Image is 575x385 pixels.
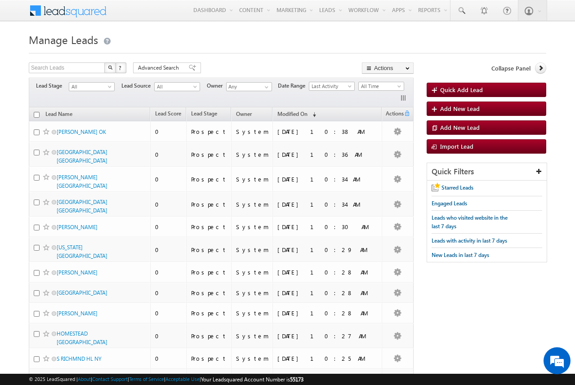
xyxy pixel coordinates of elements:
[29,375,303,384] span: © 2025 LeadSquared | | | | |
[187,109,222,120] a: Lead Stage
[277,128,378,136] div: [DATE] 10:38 AM
[155,332,182,340] div: 0
[309,82,352,90] span: Last Activity
[427,163,547,181] div: Quick Filters
[236,223,269,231] div: System
[155,150,182,159] div: 0
[358,82,404,91] a: All Time
[57,244,107,259] a: [US_STATE] [GEOGRAPHIC_DATA]
[191,175,227,183] div: Prospect
[69,82,115,91] a: All
[277,111,308,117] span: Modified On
[260,83,271,92] a: Show All Items
[277,246,378,254] div: [DATE] 10:29 AM
[277,175,378,183] div: [DATE] 10:34 AM
[236,175,269,183] div: System
[277,332,378,340] div: [DATE] 10:27 AM
[155,309,182,317] div: 0
[57,128,106,135] a: [PERSON_NAME] OK
[155,175,182,183] div: 0
[155,246,182,254] div: 0
[57,149,107,164] a: [GEOGRAPHIC_DATA] [GEOGRAPHIC_DATA]
[155,354,182,363] div: 0
[277,268,378,276] div: [DATE] 10:28 AM
[278,82,309,90] span: Date Range
[236,128,269,136] div: System
[57,269,98,276] a: [PERSON_NAME]
[191,110,217,117] span: Lead Stage
[129,376,164,382] a: Terms of Service
[155,83,197,91] span: All
[121,82,154,90] span: Lead Source
[432,252,489,258] span: New Leads in last 7 days
[236,354,269,363] div: System
[191,150,227,159] div: Prospect
[382,109,404,120] span: Actions
[92,376,128,382] a: Contact Support
[191,354,227,363] div: Prospect
[116,62,126,73] button: ?
[236,289,269,297] div: System
[155,110,181,117] span: Lead Score
[362,62,414,74] button: Actions
[78,376,91,382] a: About
[290,376,303,383] span: 55173
[236,268,269,276] div: System
[277,309,378,317] div: [DATE] 10:28 AM
[236,200,269,208] div: System
[277,289,378,297] div: [DATE] 10:28 AM
[277,150,378,159] div: [DATE] 10:36 AM
[441,184,473,191] span: Starred Leads
[151,109,186,120] a: Lead Score
[34,112,40,118] input: Check all records
[69,83,112,91] span: All
[191,332,227,340] div: Prospect
[309,82,355,91] a: Last Activity
[277,200,378,208] div: [DATE] 10:34 AM
[57,289,107,296] a: [GEOGRAPHIC_DATA]
[207,82,226,90] span: Owner
[41,109,77,121] a: Lead Name
[57,174,107,189] a: [PERSON_NAME] [GEOGRAPHIC_DATA]
[359,82,401,90] span: All Time
[57,224,98,230] a: [PERSON_NAME]
[155,289,182,297] div: 0
[277,223,378,231] div: [DATE] 10:30 AM
[432,200,467,207] span: Engaged Leads
[155,128,182,136] div: 0
[236,150,269,159] div: System
[57,330,107,345] a: HOMESTEAD [GEOGRAPHIC_DATA]
[191,128,227,136] div: Prospect
[57,310,98,317] a: [PERSON_NAME]
[201,376,303,383] span: Your Leadsquared Account Number is
[236,309,269,317] div: System
[165,376,200,382] a: Acceptable Use
[309,111,316,118] span: (sorted descending)
[57,355,102,362] a: S RICHMND HL NY
[191,200,227,208] div: Prospect
[440,86,483,93] span: Quick Add Lead
[191,268,227,276] div: Prospect
[432,237,507,244] span: Leads with activity in last 7 days
[432,214,508,230] span: Leads who visited website in the last 7 days
[191,223,227,231] div: Prospect
[191,289,227,297] div: Prospect
[119,64,123,71] span: ?
[138,64,182,72] span: Advanced Search
[29,32,98,47] span: Manage Leads
[36,82,69,90] span: Lead Stage
[226,82,272,91] input: Type to Search
[108,65,112,70] img: Search
[155,268,182,276] div: 0
[440,124,480,131] span: Add New Lead
[191,309,227,317] div: Prospect
[273,109,321,120] a: Modified On (sorted descending)
[236,332,269,340] div: System
[155,223,182,231] div: 0
[154,82,200,91] a: All
[491,64,530,72] span: Collapse Panel
[57,199,107,214] a: [GEOGRAPHIC_DATA] [GEOGRAPHIC_DATA]
[440,105,480,112] span: Add New Lead
[236,246,269,254] div: System
[155,200,182,208] div: 0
